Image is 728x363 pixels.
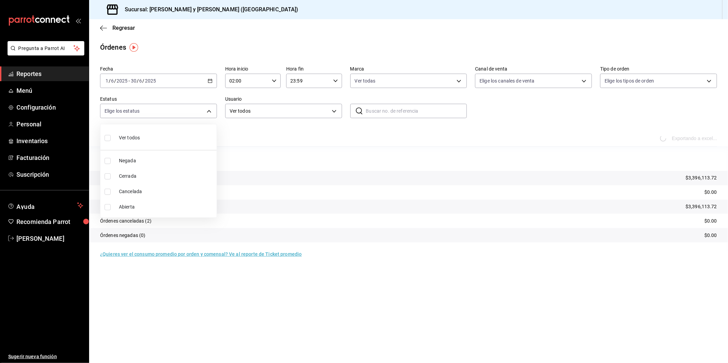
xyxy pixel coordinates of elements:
span: Ver todos [119,134,140,141]
img: Tooltip marker [130,43,138,52]
span: Negada [119,157,214,164]
span: Abierta [119,203,214,211]
span: Cancelada [119,188,214,195]
span: Cerrada [119,173,214,180]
